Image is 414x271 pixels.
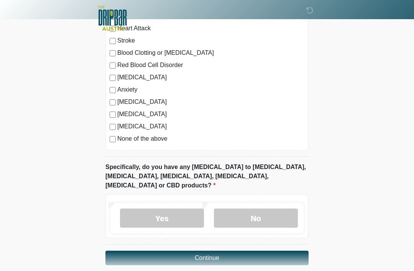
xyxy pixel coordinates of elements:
input: [MEDICAL_DATA] [110,124,116,130]
button: Continue [105,251,309,265]
input: Anxiety [110,87,116,93]
input: [MEDICAL_DATA] [110,99,116,105]
label: [MEDICAL_DATA] [117,122,304,131]
input: Red Blood Cell Disorder [110,62,116,69]
label: [MEDICAL_DATA] [117,97,304,107]
input: None of the above [110,136,116,142]
label: None of the above [117,134,304,143]
input: [MEDICAL_DATA] [110,112,116,118]
input: Stroke [110,38,116,44]
img: The DRIPBaR - Austin The Domain Logo [98,6,127,31]
label: [MEDICAL_DATA] [117,73,304,82]
input: [MEDICAL_DATA] [110,75,116,81]
label: Specifically, do you have any [MEDICAL_DATA] to [MEDICAL_DATA], [MEDICAL_DATA], [MEDICAL_DATA], [... [105,163,309,190]
label: No [214,209,298,228]
label: Anxiety [117,85,304,94]
label: Blood Clotting or [MEDICAL_DATA] [117,48,304,57]
label: [MEDICAL_DATA] [117,110,304,119]
input: Blood Clotting or [MEDICAL_DATA] [110,50,116,56]
label: Yes [120,209,204,228]
label: Red Blood Cell Disorder [117,61,304,70]
label: Stroke [117,36,304,45]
